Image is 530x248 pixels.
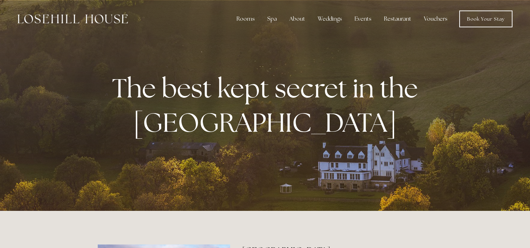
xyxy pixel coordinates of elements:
[418,12,453,26] a: Vouchers
[349,12,377,26] div: Events
[231,12,260,26] div: Rooms
[262,12,282,26] div: Spa
[378,12,417,26] div: Restaurant
[312,12,347,26] div: Weddings
[284,12,311,26] div: About
[112,71,424,139] strong: The best kept secret in the [GEOGRAPHIC_DATA]
[18,14,128,23] img: Losehill House
[459,11,512,27] a: Book Your Stay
